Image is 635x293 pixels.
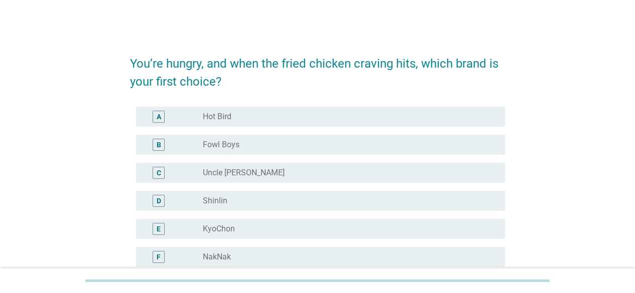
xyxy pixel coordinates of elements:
[203,112,231,122] label: Hot Bird
[203,196,227,206] label: Shinlin
[157,139,161,150] div: B
[203,140,239,150] label: Fowl Boys
[157,167,161,178] div: C
[203,252,231,262] label: NakNak
[157,223,161,234] div: E
[157,251,161,262] div: F
[157,111,161,122] div: A
[203,224,235,234] label: KyoChon
[130,45,505,91] h2: You’re hungry, and when the fried chicken craving hits, which brand is your first choice?
[203,168,285,178] label: Uncle [PERSON_NAME]
[157,195,161,206] div: D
